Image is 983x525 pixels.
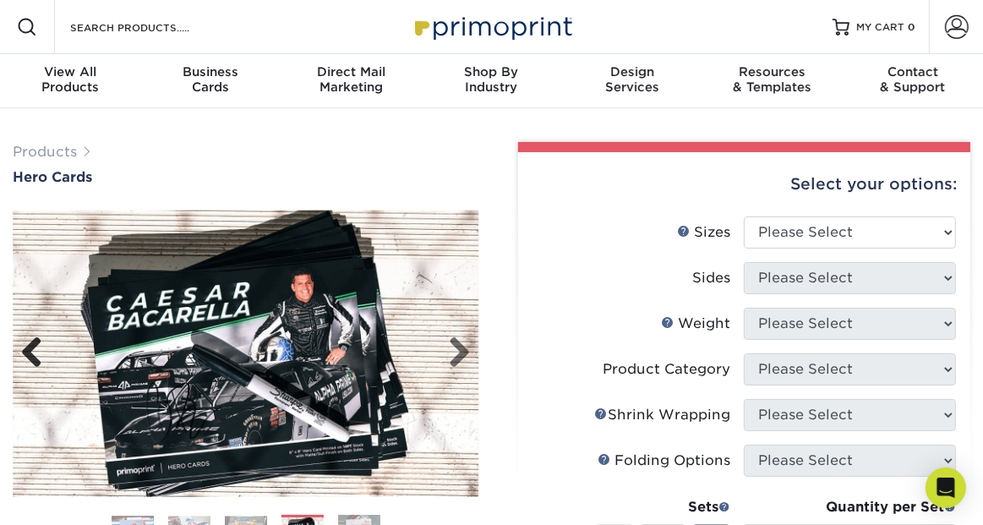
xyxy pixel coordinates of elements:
div: Product Category [603,359,730,380]
span: Contact [843,64,983,79]
div: Services [562,64,702,95]
div: Industry [421,64,561,95]
span: Direct Mail [281,64,421,79]
div: Sets [595,497,730,517]
div: Weight [661,314,730,334]
input: SEARCH PRODUCTS..... [68,17,233,37]
div: & Support [843,64,983,95]
a: Resources& Templates [702,54,843,108]
span: 0 [908,21,915,33]
a: Products [13,144,77,160]
a: Contact& Support [843,54,983,108]
span: Business [140,64,281,79]
a: Direct MailMarketing [281,54,421,108]
div: Cards [140,64,281,95]
div: Select your options: [532,152,958,216]
div: & Templates [702,64,843,95]
a: DesignServices [562,54,702,108]
span: MY CART [856,20,904,35]
a: Shop ByIndustry [421,54,561,108]
div: Shrink Wrapping [594,405,730,425]
img: Primoprint [407,8,576,45]
div: Quantity per Set [744,497,956,517]
div: Sides [692,268,730,288]
a: BusinessCards [140,54,281,108]
span: Design [562,64,702,79]
img: Hero Cards 04 [13,211,479,497]
div: Folding Options [598,451,730,471]
div: Sizes [677,222,730,243]
div: Open Intercom Messenger [926,468,966,508]
span: Resources [702,64,843,79]
div: Marketing [281,64,421,95]
span: Shop By [421,64,561,79]
a: Hero Cards [13,169,479,185]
